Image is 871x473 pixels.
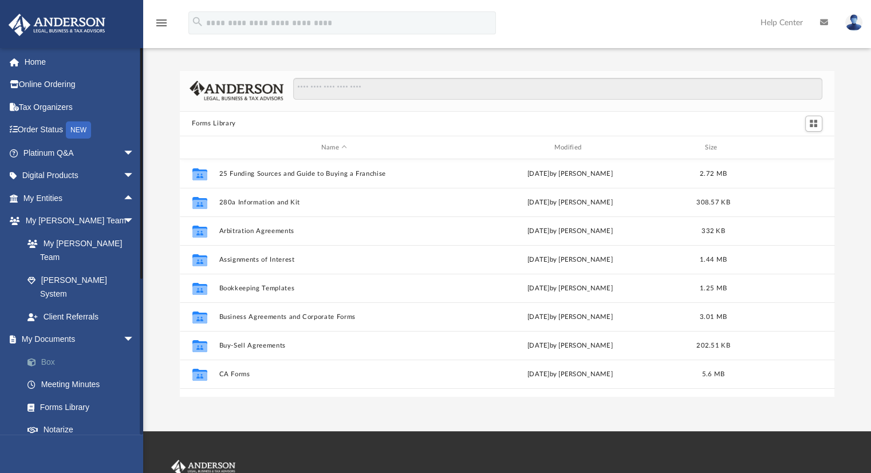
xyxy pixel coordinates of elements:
[123,164,146,188] span: arrow_drop_down
[8,50,152,73] a: Home
[219,256,450,263] button: Assignments of Interest
[219,313,450,321] button: Business Agreements and Corporate Forms
[123,210,146,233] span: arrow_drop_down
[845,14,862,31] img: User Pic
[701,228,725,234] span: 332 KB
[455,341,685,351] div: [DATE] by [PERSON_NAME]
[455,369,685,380] div: [DATE] by [PERSON_NAME]
[219,370,450,378] button: CA Forms
[8,164,152,187] a: Digital Productsarrow_drop_down
[8,187,152,210] a: My Entitiesarrow_drop_up
[690,143,736,153] div: Size
[219,227,450,235] button: Arbitration Agreements
[700,314,727,320] span: 3.01 MB
[455,226,685,236] div: [DATE] by [PERSON_NAME]
[16,232,140,269] a: My [PERSON_NAME] Team
[219,285,450,292] button: Bookkeeping Templates
[700,257,727,263] span: 1.44 MB
[8,141,152,164] a: Platinum Q&Aarrow_drop_down
[701,371,724,377] span: 5.6 MB
[455,312,685,322] div: [DATE] by [PERSON_NAME]
[455,169,685,179] div: [DATE] by [PERSON_NAME]
[455,255,685,265] div: [DATE] by [PERSON_NAME]
[123,187,146,210] span: arrow_drop_up
[218,143,449,153] div: Name
[8,210,146,232] a: My [PERSON_NAME] Teamarrow_drop_down
[16,305,146,328] a: Client Referrals
[5,14,109,36] img: Anderson Advisors Platinum Portal
[454,143,685,153] div: Modified
[155,16,168,30] i: menu
[155,22,168,30] a: menu
[219,342,450,349] button: Buy-Sell Agreements
[191,15,204,28] i: search
[219,199,450,206] button: 280a Information and Kit
[180,159,835,396] div: grid
[184,143,213,153] div: id
[455,283,685,294] div: [DATE] by [PERSON_NAME]
[700,285,727,291] span: 1.25 MB
[805,116,822,132] button: Switch to Grid View
[123,328,146,352] span: arrow_drop_down
[455,198,685,208] div: [DATE] by [PERSON_NAME]
[192,119,235,129] button: Forms Library
[8,96,152,119] a: Tax Organizers
[16,373,152,396] a: Meeting Minutes
[8,119,152,142] a: Order StatusNEW
[700,171,727,177] span: 2.72 MB
[293,78,822,100] input: Search files and folders
[741,143,821,153] div: id
[66,121,91,139] div: NEW
[219,170,450,178] button: 25 Funding Sources and Guide to Buying a Franchise
[16,269,146,305] a: [PERSON_NAME] System
[696,199,730,206] span: 308.57 KB
[16,350,152,373] a: Box
[16,396,146,419] a: Forms Library
[696,342,730,349] span: 202.51 KB
[123,141,146,165] span: arrow_drop_down
[16,419,152,442] a: Notarize
[8,328,152,351] a: My Documentsarrow_drop_down
[8,73,152,96] a: Online Ordering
